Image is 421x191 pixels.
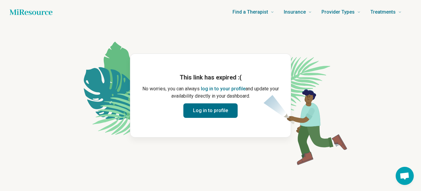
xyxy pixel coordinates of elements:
span: Provider Types [321,8,355,16]
button: log in to your profile [201,85,245,92]
span: Find a Therapist [233,8,268,16]
a: Home page [10,6,52,18]
p: No worries, you can always and update your availability directly in your dashboard. [140,85,281,100]
button: Log in to profile [183,103,238,118]
span: Insurance [284,8,306,16]
div: Open chat [396,167,414,185]
h1: This link has expired :( [140,73,281,82]
span: Treatments [370,8,396,16]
